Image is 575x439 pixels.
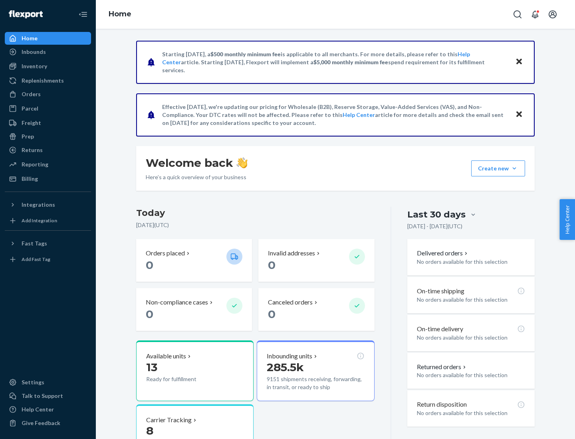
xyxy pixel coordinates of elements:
[22,175,38,183] div: Billing
[417,324,463,334] p: On-time delivery
[268,249,315,258] p: Invalid addresses
[5,88,91,101] a: Orders
[5,117,91,129] a: Freight
[146,307,153,321] span: 0
[22,378,44,386] div: Settings
[136,239,252,282] button: Orders placed 0
[22,62,47,70] div: Inventory
[22,119,41,127] div: Freight
[267,360,304,374] span: 285.5k
[257,340,374,401] button: Inbounding units285.5k9151 shipments receiving, forwarding, in transit, or ready to ship
[22,405,54,413] div: Help Center
[136,340,254,401] button: Available units13Ready for fulfillment
[146,249,185,258] p: Orders placed
[417,296,525,304] p: No orders available for this selection
[22,90,41,98] div: Orders
[417,400,467,409] p: Return disposition
[268,298,313,307] p: Canceled orders
[136,207,375,219] h3: Today
[267,352,312,361] p: Inbounding units
[146,173,248,181] p: Here’s a quick overview of your business
[22,239,47,247] div: Fast Tags
[5,130,91,143] a: Prep
[407,208,466,221] div: Last 30 days
[545,6,561,22] button: Open account menu
[268,307,276,321] span: 0
[5,376,91,389] a: Settings
[146,375,220,383] p: Ready for fulfillment
[417,334,525,342] p: No orders available for this selection
[22,160,48,168] div: Reporting
[22,34,38,42] div: Home
[5,390,91,402] a: Talk to Support
[514,109,524,121] button: Close
[210,51,281,57] span: $500 monthly minimum fee
[22,256,50,263] div: Add Fast Tag
[5,417,91,429] button: Give Feedback
[146,424,153,437] span: 8
[559,199,575,240] button: Help Center
[258,239,374,282] button: Invalid addresses 0
[5,403,91,416] a: Help Center
[22,77,64,85] div: Replenishments
[22,217,57,224] div: Add Integration
[102,3,138,26] ol: breadcrumbs
[514,56,524,68] button: Close
[267,375,364,391] p: 9151 shipments receiving, forwarding, in transit, or ready to ship
[109,10,131,18] a: Home
[22,392,63,400] div: Talk to Support
[146,360,157,374] span: 13
[5,214,91,227] a: Add Integration
[5,74,91,87] a: Replenishments
[417,362,468,372] button: Returned orders
[407,222,462,230] p: [DATE] - [DATE] ( UTC )
[471,160,525,176] button: Create new
[5,45,91,58] a: Inbounds
[510,6,525,22] button: Open Search Box
[236,157,248,168] img: hand-wave emoji
[5,198,91,211] button: Integrations
[146,352,186,361] p: Available units
[136,288,252,331] button: Non-compliance cases 0
[313,59,388,65] span: $5,000 monthly minimum fee
[22,419,60,427] div: Give Feedback
[5,32,91,45] a: Home
[417,409,525,417] p: No orders available for this selection
[5,237,91,250] button: Fast Tags
[9,10,43,18] img: Flexport logo
[343,111,375,118] a: Help Center
[22,48,46,56] div: Inbounds
[5,144,91,156] a: Returns
[22,146,43,154] div: Returns
[5,102,91,115] a: Parcel
[5,60,91,73] a: Inventory
[146,156,248,170] h1: Welcome back
[162,103,508,127] p: Effective [DATE], we're updating our pricing for Wholesale (B2B), Reserve Storage, Value-Added Se...
[268,258,276,272] span: 0
[22,132,34,140] div: Prep
[22,201,55,209] div: Integrations
[258,288,374,331] button: Canceled orders 0
[146,258,153,272] span: 0
[417,249,469,258] button: Delivered orders
[162,50,508,74] p: Starting [DATE], a is applicable to all merchants. For more details, please refer to this article...
[136,221,375,229] p: [DATE] ( UTC )
[75,6,91,22] button: Close Navigation
[417,371,525,379] p: No orders available for this selection
[5,158,91,171] a: Reporting
[527,6,543,22] button: Open notifications
[5,172,91,185] a: Billing
[22,105,38,113] div: Parcel
[417,258,525,266] p: No orders available for this selection
[146,298,208,307] p: Non-compliance cases
[146,415,192,425] p: Carrier Tracking
[417,287,464,296] p: On-time shipping
[5,253,91,266] a: Add Fast Tag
